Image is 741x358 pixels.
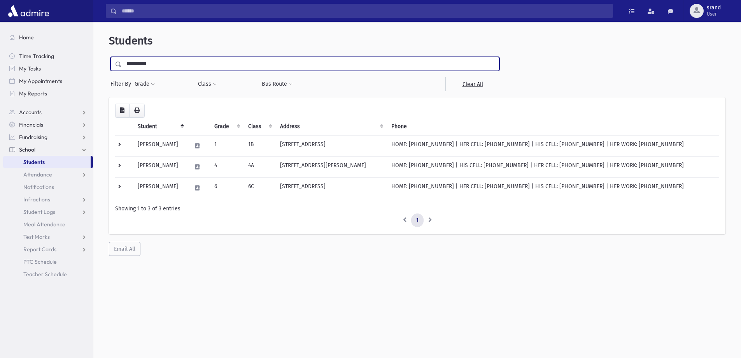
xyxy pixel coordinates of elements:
img: AdmirePro [6,3,51,19]
a: Time Tracking [3,50,93,62]
td: 4A [243,156,275,177]
a: My Appointments [3,75,93,87]
span: PTC Schedule [23,258,57,265]
a: Accounts [3,106,93,118]
span: Accounts [19,109,42,116]
button: CSV [115,104,130,118]
button: Grade [134,77,155,91]
span: Infractions [23,196,50,203]
th: Class: activate to sort column ascending [243,118,275,136]
a: Meal Attendance [3,218,93,231]
span: Meal Attendance [23,221,65,228]
th: Phone [387,118,719,136]
a: Attendance [3,168,93,181]
a: Home [3,31,93,44]
a: School [3,143,93,156]
td: [STREET_ADDRESS] [275,135,387,156]
div: Showing 1 to 3 of 3 entries [115,205,719,213]
span: srand [707,5,721,11]
td: HOME: [PHONE_NUMBER] | HIS CELL: [PHONE_NUMBER] | HER CELL: [PHONE_NUMBER] | HER WORK: [PHONE_NUM... [387,156,719,177]
span: Students [109,34,152,47]
a: Teacher Schedule [3,268,93,280]
a: Students [3,156,91,168]
td: 4 [210,156,243,177]
span: Financials [19,121,43,128]
a: Test Marks [3,231,93,243]
td: 6C [243,177,275,198]
span: My Appointments [19,78,62,85]
span: Filter By [110,80,134,88]
td: HOME: [PHONE_NUMBER] | HER CELL: [PHONE_NUMBER] | HIS CELL: [PHONE_NUMBER] | HER WORK: [PHONE_NUM... [387,177,719,198]
button: Bus Route [261,77,293,91]
a: PTC Schedule [3,256,93,268]
td: [PERSON_NAME] [133,177,187,198]
td: HOME: [PHONE_NUMBER] | HER CELL: [PHONE_NUMBER] | HIS CELL: [PHONE_NUMBER] | HER WORK: [PHONE_NUM... [387,135,719,156]
th: Address: activate to sort column ascending [275,118,387,136]
td: 6 [210,177,243,198]
td: 1B [243,135,275,156]
th: Grade: activate to sort column ascending [210,118,243,136]
span: Attendance [23,171,52,178]
a: My Tasks [3,62,93,75]
span: My Reports [19,90,47,97]
span: Report Cards [23,246,56,253]
input: Search [117,4,613,18]
a: 1 [411,213,424,227]
span: Teacher Schedule [23,271,67,278]
td: [PERSON_NAME] [133,135,187,156]
span: My Tasks [19,65,41,72]
a: Notifications [3,181,93,193]
button: Print [129,104,145,118]
span: Student Logs [23,208,55,215]
span: Test Marks [23,233,50,240]
td: [STREET_ADDRESS][PERSON_NAME] [275,156,387,177]
a: Report Cards [3,243,93,256]
span: Time Tracking [19,53,54,60]
a: Fundraising [3,131,93,143]
button: Class [198,77,217,91]
a: Infractions [3,193,93,206]
td: 1 [210,135,243,156]
span: Notifications [23,183,54,190]
td: [STREET_ADDRESS] [275,177,387,198]
td: [PERSON_NAME] [133,156,187,177]
span: Home [19,34,34,41]
span: Students [23,159,45,166]
span: Fundraising [19,134,47,141]
button: Email All [109,242,140,256]
a: My Reports [3,87,93,100]
span: User [707,11,721,17]
th: Student: activate to sort column descending [133,118,187,136]
a: Financials [3,118,93,131]
span: School [19,146,35,153]
a: Clear All [445,77,499,91]
a: Student Logs [3,206,93,218]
